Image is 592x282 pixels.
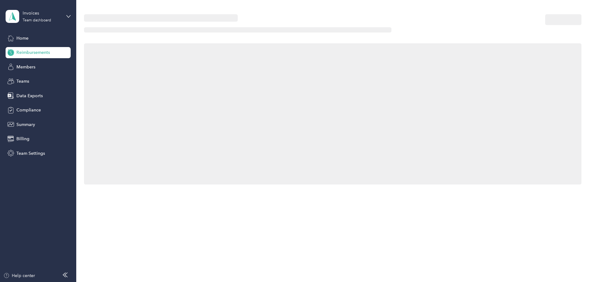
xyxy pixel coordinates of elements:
[16,136,29,142] span: Billing
[557,247,592,282] iframe: Everlance-gr Chat Button Frame
[16,78,29,85] span: Teams
[16,150,45,157] span: Team Settings
[16,107,41,113] span: Compliance
[16,35,29,41] span: Home
[23,19,51,22] div: Team dashboard
[16,93,43,99] span: Data Exports
[3,272,35,279] button: Help center
[16,121,35,128] span: Summary
[23,10,61,16] div: Invoices
[16,49,50,56] span: Reimbursements
[16,64,35,70] span: Members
